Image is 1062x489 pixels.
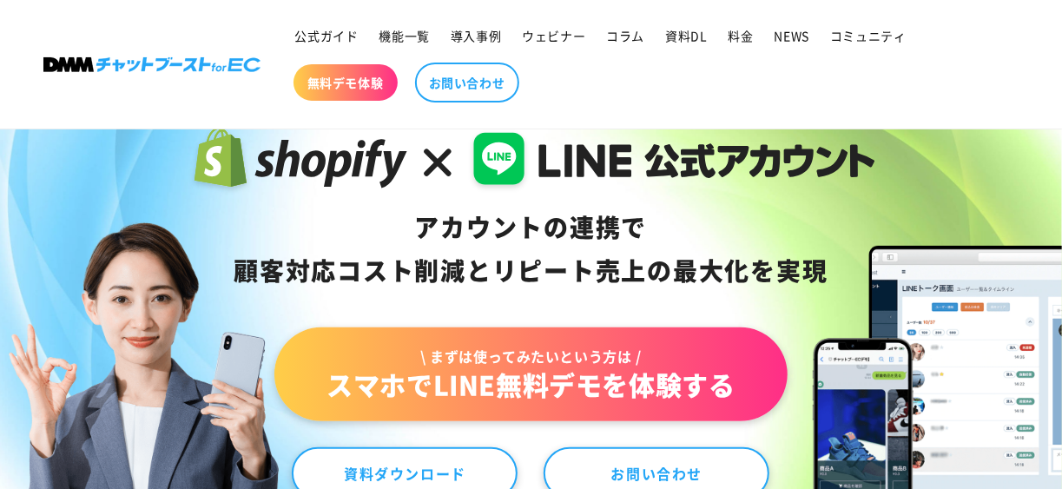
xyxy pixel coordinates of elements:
span: NEWS [775,28,809,43]
span: \ まずは使ってみたいという方は / [327,347,735,366]
span: ウェビナー [522,28,585,43]
span: 導入事例 [451,28,501,43]
img: 株式会社DMM Boost [43,57,261,72]
a: \ まずは使ってみたいという方は /スマホでLINE無料デモを体験する [274,327,787,421]
span: 資料DL [665,28,707,43]
a: ウェビナー [511,17,596,54]
a: 導入事例 [440,17,511,54]
a: 資料DL [655,17,717,54]
a: コミュニティ [820,17,917,54]
a: お問い合わせ [415,63,519,102]
a: 無料デモ体験 [294,64,398,101]
span: 機能一覧 [379,28,430,43]
a: 機能一覧 [369,17,440,54]
a: コラム [596,17,655,54]
a: 公式ガイド [285,17,369,54]
span: お問い合わせ [429,75,505,90]
span: 料金 [729,28,754,43]
div: アカウントの連携で 顧客対応コスト削減と リピート売上の 最大化を実現 [187,206,875,293]
a: 料金 [718,17,764,54]
a: NEWS [764,17,820,54]
span: コラム [606,28,644,43]
span: コミュニティ [830,28,907,43]
span: 無料デモ体験 [307,75,384,90]
span: 公式ガイド [295,28,359,43]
